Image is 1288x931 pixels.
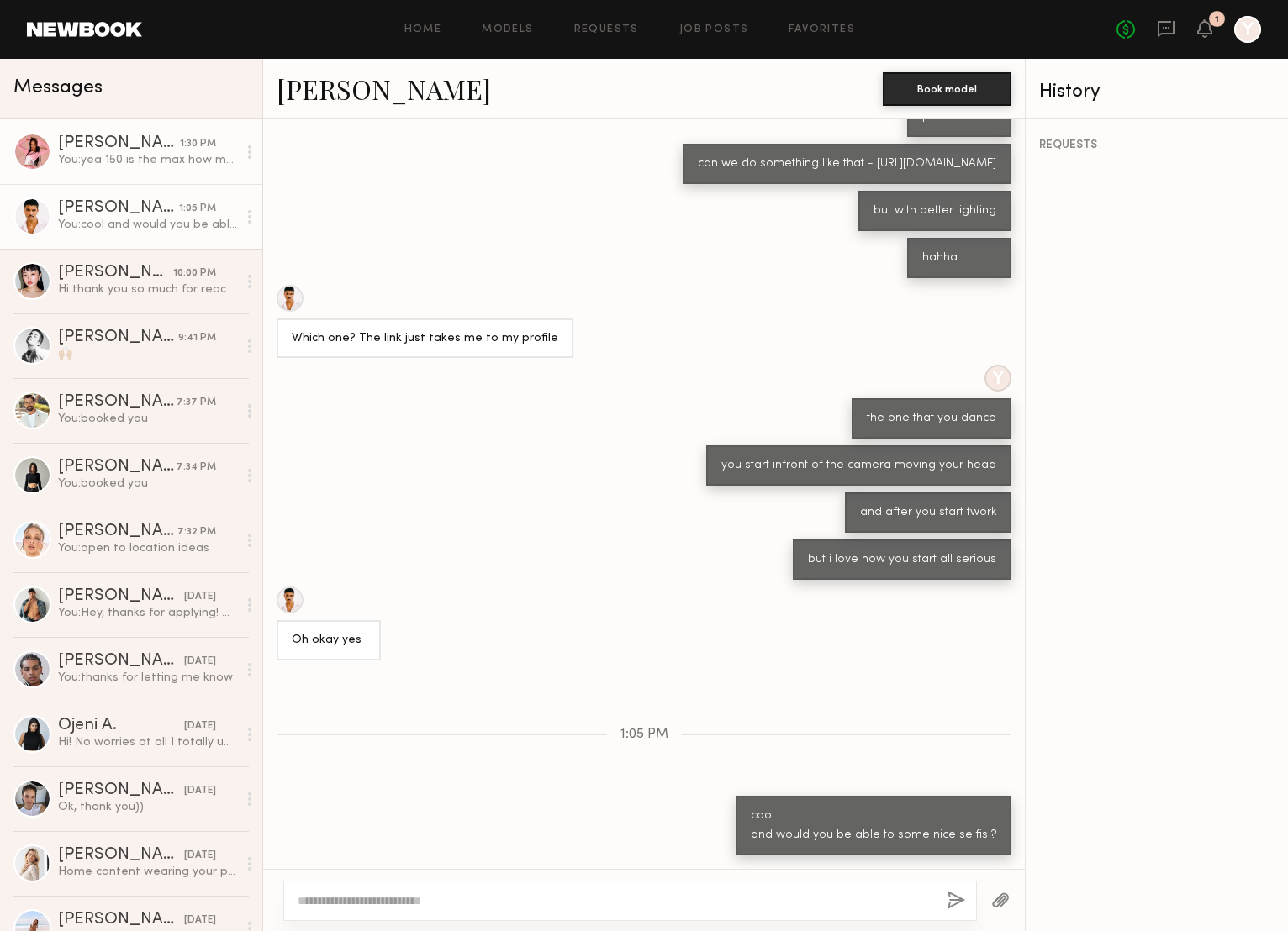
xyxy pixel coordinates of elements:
button: Book model [883,72,1011,106]
a: Job Posts [679,24,749,35]
div: [PERSON_NAME] [58,329,178,346]
div: [PERSON_NAME] [58,588,184,605]
div: [DATE] [184,589,216,605]
div: 7:32 PM [177,524,216,540]
div: 1:05 PM [179,201,216,217]
div: You: open to location ideas [58,540,237,556]
div: [DATE] [184,848,216,864]
div: [PERSON_NAME] [58,782,184,799]
div: 7:34 PM [177,460,216,476]
div: 10:00 PM [173,266,216,281]
a: Requests [574,24,639,35]
div: [DATE] [184,718,216,734]
span: 1:05 PM [620,728,668,742]
div: can we do something like that - [URL][DOMAIN_NAME] [698,155,996,174]
div: hahha [922,249,996,268]
a: Book model [883,81,1011,95]
div: Hi thank you so much for reaching out! Yes I’m interested in hearing more. Thank you Lin [58,281,237,297]
div: you start infront of the camera moving your head [721,456,996,476]
div: [PERSON_NAME] [58,912,184,928]
div: [PERSON_NAME] [58,459,177,476]
div: [PERSON_NAME] [58,653,184,670]
div: You: thanks for letting me know [58,670,237,686]
span: Messages [13,78,103,97]
div: History [1039,82,1275,102]
div: 9:41 PM [178,330,216,346]
div: but with better lighting [874,202,996,221]
a: Y [1234,16,1261,43]
div: Oh okay yes [292,631,366,650]
div: Hi! No worries at all I totally understand :) yes I’m still open to working together! [58,734,237,750]
div: 1 [1215,15,1219,24]
div: You: booked you [58,476,237,492]
a: Favorites [789,24,855,35]
div: [DATE] [184,913,216,928]
div: [PERSON_NAME] [58,847,184,864]
a: [PERSON_NAME] [277,71,491,107]
a: Home [404,24,442,35]
div: You: booked you [58,411,237,427]
div: [PERSON_NAME] [58,394,177,411]
div: but i love how you start all serious [808,550,996,570]
div: and after you start twork [860,503,996,523]
div: Home content wearing your product UGC style [58,864,237,880]
div: REQUESTS [1039,139,1275,151]
div: 1:30 PM [180,136,216,152]
a: Models [482,24,533,35]
div: the one that you dance [867,409,996,429]
div: [DATE] [184,654,216,670]
div: You: yea 150 is the max how much would you ask for? [58,152,237,168]
div: Ojeni A. [58,718,184,734]
div: 🙌🏼 [58,346,237,362]
div: [PERSON_NAME] [58,523,177,540]
div: [PERSON_NAME] [58,265,173,281]
div: Which one? The link just takes me to my profile [292,329,558,349]
div: cool and would you be able to some nice selfis ? [751,807,996,845]
div: [DATE] [184,783,216,799]
div: You: Hey, thanks for applying! We think you’re going to be a great fit. Just want to make sure yo... [58,605,237,621]
div: [PERSON_NAME] [58,135,180,152]
div: Ok, thank you)) [58,799,237,815]
div: You: cool and would you be able to some nice selfis ? [58,217,237,233]
div: [PERSON_NAME] [58,200,179,217]
div: 7:37 PM [177,395,216,411]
